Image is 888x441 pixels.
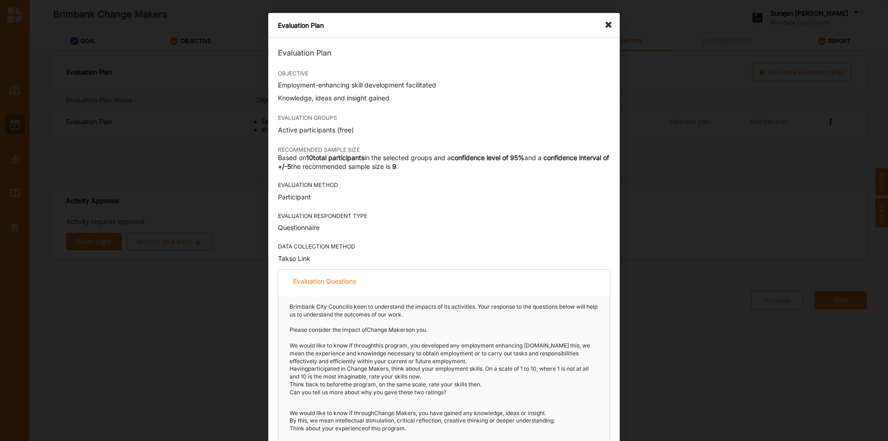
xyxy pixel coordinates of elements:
div: RECOMMENDED SAMPLE SIZE [278,147,610,153]
span: Change Makers [367,326,408,333]
b: confidence level of 95% [451,154,524,161]
div: Knowledge, ideas and insight gained [278,93,610,102]
span: Change Makers [374,410,416,416]
div: EVALUATION GROUPS [278,115,610,121]
div: DATA COLLECTION METHOD [278,243,610,250]
span: participated in Change Makers [308,365,388,372]
div: Evaluation Questions [293,277,356,286]
div: Participant [278,193,610,202]
div: is keen to understand the impacts of its activities. Your response to the questions below will he... [278,297,610,403]
b: 10 total participants [306,154,364,161]
p: Active participants (free) [278,125,610,135]
div: Employment-enhancing skill development facilitated [278,81,610,89]
div: OBJECTIVE [278,70,610,77]
div: Evaluation Plan [268,13,620,38]
div: Questionnaire [278,223,610,232]
div: Takso Link [278,254,610,263]
span: of this program [365,425,405,432]
div: EVALUATION RESPONDENT TYPE [278,213,610,219]
div: Evaluation Plan [278,48,610,58]
span: Brimbank City Council [290,303,348,310]
div: Based on in the selected groups and a and a the recommended sample size is . [278,153,610,171]
div: EVALUATION METHOD [278,182,610,188]
b: confidence interval of +/-5 [278,154,609,170]
span: the program [344,381,376,388]
span: this program [374,342,407,349]
b: 9 [392,162,396,170]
